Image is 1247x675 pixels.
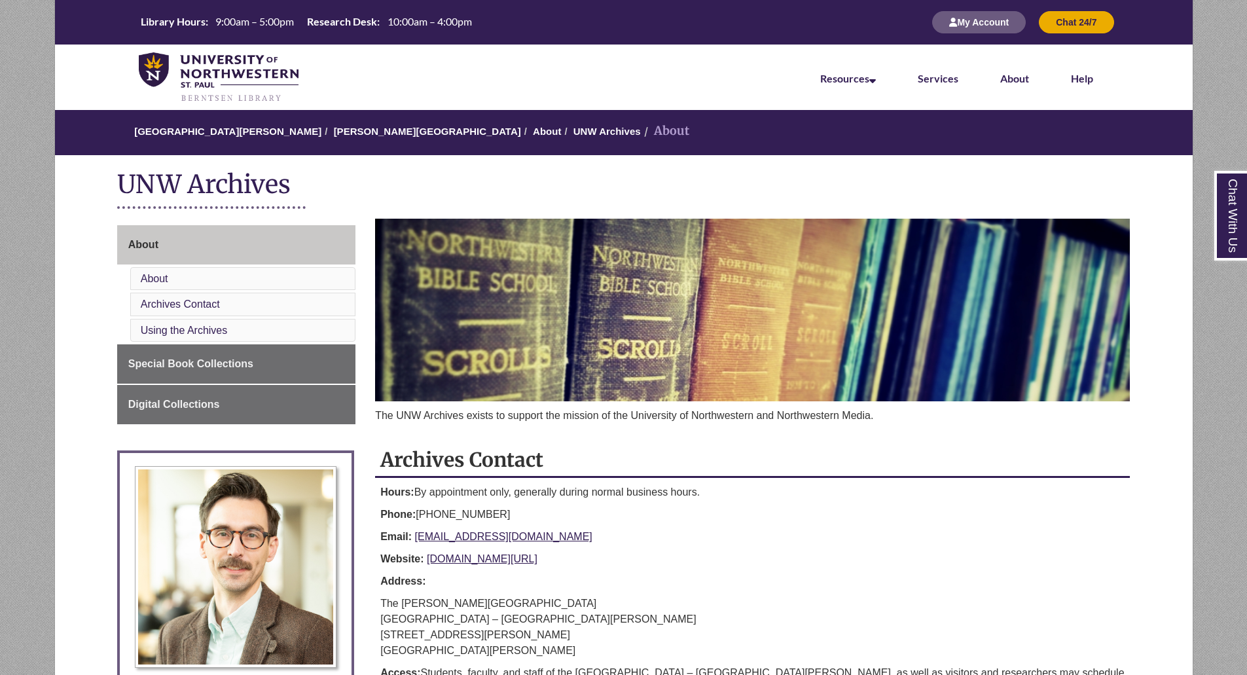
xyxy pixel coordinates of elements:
[380,509,416,520] strong: Phone:
[380,484,1125,500] p: By appointment only, generally during normal business hours.
[375,443,1130,478] h2: Archives Contact
[415,531,592,542] a: [EMAIL_ADDRESS][DOMAIN_NAME]
[128,239,158,250] span: About
[380,531,412,542] strong: Email:
[215,15,294,27] span: 9:00am – 5:00pm
[128,399,220,410] span: Digital Collections
[380,553,424,564] strong: Website:
[136,14,477,29] table: Hours Today
[918,72,958,84] a: Services
[117,344,355,384] a: Special Book Collections
[1000,72,1029,84] a: About
[139,52,299,103] img: UNWSP Library Logo
[932,11,1026,33] button: My Account
[302,14,382,29] th: Research Desk:
[117,385,355,424] a: Digital Collections
[427,553,537,564] a: [DOMAIN_NAME][URL]
[136,14,477,30] a: Hours Today
[1039,16,1113,27] a: Chat 24/7
[820,72,876,84] a: Resources
[388,15,472,27] span: 10:00am – 4:00pm
[117,225,355,265] a: About
[641,122,689,141] li: About
[380,507,1125,522] p: [PHONE_NUMBER]
[141,299,220,310] a: Archives Contact
[334,126,521,137] a: [PERSON_NAME][GEOGRAPHIC_DATA]
[117,225,355,424] div: Guide Page Menu
[533,126,561,137] a: About
[134,126,321,137] a: [GEOGRAPHIC_DATA][PERSON_NAME]
[141,273,168,284] a: About
[135,466,336,668] img: Profile Photo
[380,575,425,587] strong: Address:
[375,408,1130,424] p: The UNW Archives exists to support the mission of the University of Northwestern and Northwestern...
[380,596,1125,659] p: The [PERSON_NAME][GEOGRAPHIC_DATA] [GEOGRAPHIC_DATA] – [GEOGRAPHIC_DATA][PERSON_NAME] [STREET_ADD...
[573,126,641,137] a: UNW Archives
[136,14,210,29] th: Library Hours:
[1039,11,1113,33] button: Chat 24/7
[117,168,1130,203] h1: UNW Archives
[1071,72,1093,84] a: Help
[141,325,228,336] a: Using the Archives
[932,16,1026,27] a: My Account
[380,486,414,498] strong: Hours:
[128,358,253,369] span: Special Book Collections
